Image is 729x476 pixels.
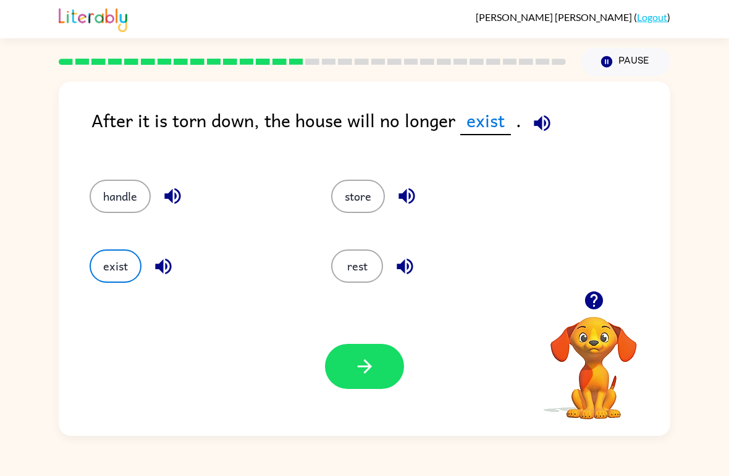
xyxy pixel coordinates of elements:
span: exist [460,106,511,135]
video: Your browser must support playing .mp4 files to use Literably. Please try using another browser. [532,298,655,421]
a: Logout [637,11,667,23]
img: Literably [59,5,127,32]
button: exist [90,249,141,283]
div: After it is torn down, the house will no longer . [91,106,670,155]
div: ( ) [476,11,670,23]
button: Pause [581,48,670,76]
button: rest [331,249,383,283]
span: [PERSON_NAME] [PERSON_NAME] [476,11,634,23]
button: store [331,180,385,213]
button: handle [90,180,151,213]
